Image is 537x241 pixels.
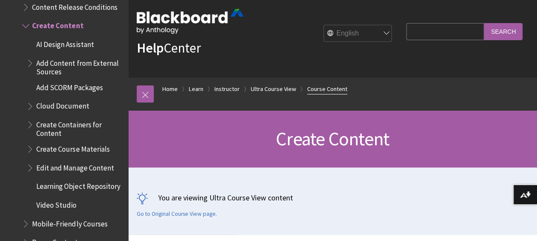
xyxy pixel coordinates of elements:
span: Create Containers for Content [36,118,122,138]
span: Edit and Manage Content [36,161,114,172]
span: AI Design Assistant [36,37,94,49]
span: Create Course Materials [36,142,109,153]
input: Search [484,23,522,40]
span: Create Content [276,127,389,150]
a: Course Content [307,84,347,94]
span: Create Content [32,19,83,30]
select: Site Language Selector [324,25,392,42]
a: Ultra Course View [251,84,296,94]
a: Go to Original Course View page. [137,210,217,218]
img: Blackboard by Anthology [137,9,244,34]
a: Instructor [214,84,240,94]
strong: Help [137,39,164,56]
a: Learn [189,84,203,94]
span: Learning Object Repository [36,179,120,191]
span: Cloud Document [36,99,89,111]
a: HelpCenter [137,39,201,56]
span: Add SCORM Packages [36,80,103,92]
a: Home [162,84,178,94]
span: Add Content from External Sources [36,56,122,76]
span: Video Studio [36,198,76,209]
p: You are viewing Ultra Course View content [137,192,528,203]
span: Mobile-Friendly Courses [32,217,107,228]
